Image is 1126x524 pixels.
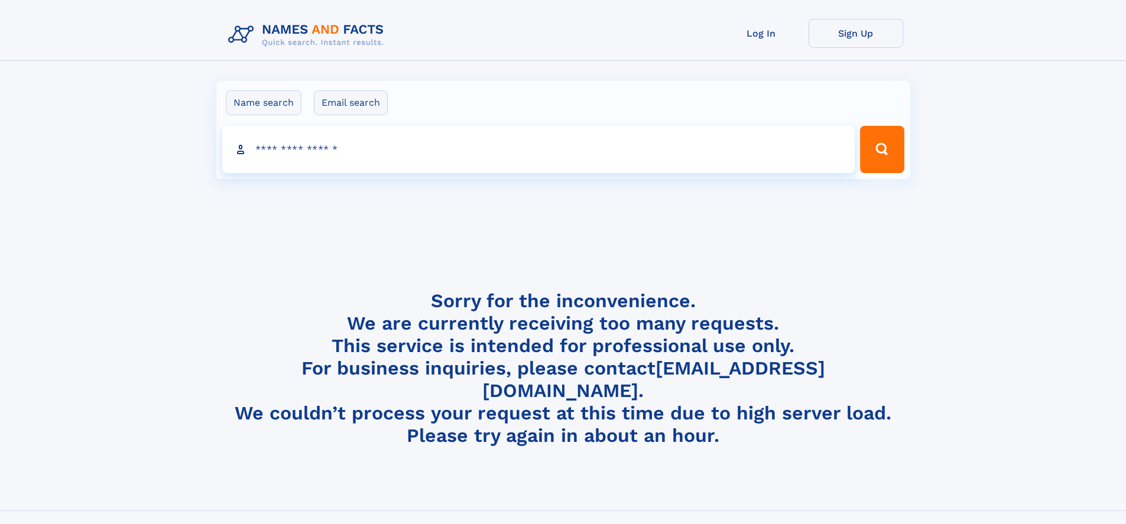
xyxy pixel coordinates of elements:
[226,90,301,115] label: Name search
[223,19,394,51] img: Logo Names and Facts
[222,126,855,173] input: search input
[314,90,388,115] label: Email search
[860,126,904,173] button: Search Button
[714,19,809,48] a: Log In
[482,357,825,402] a: [EMAIL_ADDRESS][DOMAIN_NAME]
[809,19,903,48] a: Sign Up
[223,289,903,447] h4: Sorry for the inconvenience. We are currently receiving too many requests. This service is intend...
